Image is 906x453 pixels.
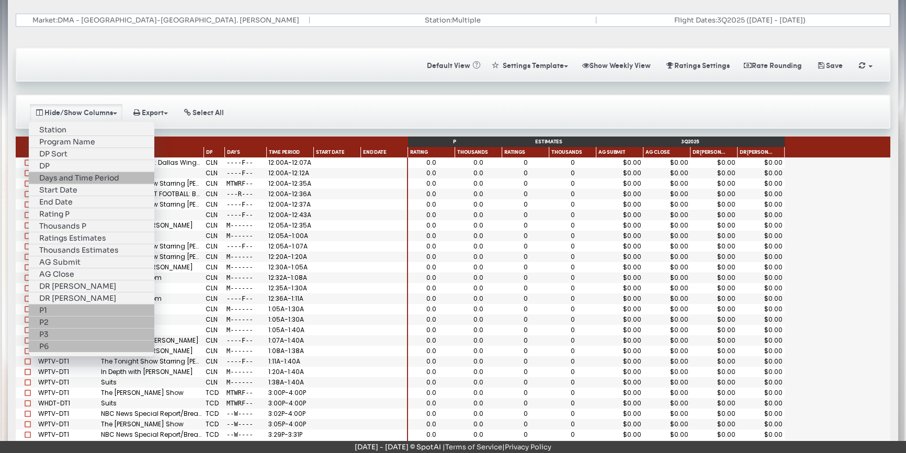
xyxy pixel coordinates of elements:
div: 0 [504,254,547,260]
div: 1:05A-1:40A [268,327,312,333]
div: 0 [551,212,594,218]
div: 0.0 [410,358,453,365]
div: 0 [551,233,594,239]
div: 12:00A-12:12A [268,170,312,176]
div: 0 [551,160,594,166]
div: 0 [504,327,547,333]
div: 0.0 [410,296,453,302]
div: CLN [206,254,223,260]
div: $0.00 [598,243,641,250]
div: ----F-- [226,243,265,250]
div: $0.00 [645,264,688,270]
div: WPTV-DT1 [37,440,99,450]
div: NBC News Special Report/Breaking News [99,409,204,419]
div: CLN [206,275,223,281]
a: DR [PERSON_NAME] [29,280,154,292]
span: Rating [410,149,428,156]
div: 1:05A-1:30A [268,316,312,323]
div: $0.00 [598,348,641,354]
div: $0.00 [645,306,688,312]
div: 0 [551,201,594,208]
div: The [PERSON_NAME] Show [99,388,204,398]
div: CLN [206,285,223,291]
div: $0.00 [598,254,641,260]
div: CLN [206,264,223,270]
div: WHDT-DT1 [37,398,99,409]
button: Default View [421,56,484,74]
div: 0 [504,348,547,354]
div: $0.00 [598,327,641,333]
div: 0 [551,170,594,176]
div: ----F-- [226,296,265,302]
div: ----F-- [226,201,265,208]
a: P2 [29,316,154,329]
div: Days of the Week [225,147,267,157]
div: 0.0 [410,233,453,239]
div: 0 [504,170,547,176]
div: 0.0 [410,275,453,281]
div: CLN [206,233,223,239]
div: CLN [206,337,223,344]
div: 0.0 [457,316,500,323]
div: $0.00 [692,243,735,250]
div: 0.0 [457,275,500,281]
a: End Date [29,196,154,208]
div: In Depth with [PERSON_NAME] [99,367,204,377]
a: Ratings Estimates [29,232,154,244]
div: 0.0 [457,180,500,187]
div: 0 [504,212,547,218]
div: 1:07A-1:40A [268,337,312,344]
div: $0.00 [598,201,641,208]
span: Days [227,149,240,156]
div: $0.00 [598,160,641,166]
div: 0 [551,264,594,270]
div: CLN [206,212,223,218]
div: M------ [226,275,265,281]
div: $0.00 [645,191,688,197]
div: WPTV-DT1 [37,409,99,419]
div: $0.00 [692,358,735,365]
div: 0.0 [457,191,500,197]
div: WPTV-DT1 [37,356,99,367]
div: 0 [551,254,594,260]
div: 12:00A-12:37A [268,201,312,208]
div: ----F-- [226,160,265,166]
div: 0 [504,337,547,344]
div: 1:08A-1:38A [268,348,312,354]
div: $0.00 [739,285,783,291]
span: Start Date [316,149,344,156]
div: CLN [206,348,223,354]
span: AG Close [645,149,670,156]
div: 0.0 [410,327,453,333]
div: 12:20A-1:20A [268,254,312,260]
div: $0.00 [692,233,735,239]
a: Days and Time Period [29,172,154,184]
div: Time Period [267,147,314,157]
div: $0.00 [739,212,783,218]
div: 12:36A-1:11A [268,296,312,302]
div: $0.00 [692,254,735,260]
div: ----F-- [226,358,265,365]
div: $0.00 [739,233,783,239]
div: $0.00 [598,296,641,302]
div: 0.0 [410,212,453,218]
div: 0 [551,316,594,323]
a: DR [PERSON_NAME] [29,292,154,304]
span: Ratings [504,149,525,156]
div: Start Date [314,147,361,157]
div: The [PERSON_NAME] Show [99,419,204,429]
div: $0.00 [598,316,641,323]
div: 12:05A-1:07A [268,243,312,250]
div: $0.00 [739,316,783,323]
div: 0 [551,243,594,250]
div: $0.00 [739,222,783,229]
div: $0.00 [692,296,735,302]
div: 0.0 [410,243,453,250]
div: 0.0 [457,254,500,260]
div: 0 [504,275,547,281]
div: Multiple [310,17,596,24]
div: $0.00 [739,243,783,250]
div: $0.00 [739,201,783,208]
div: 0 [504,306,547,312]
div: 12:32A-1:08A [268,275,312,281]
